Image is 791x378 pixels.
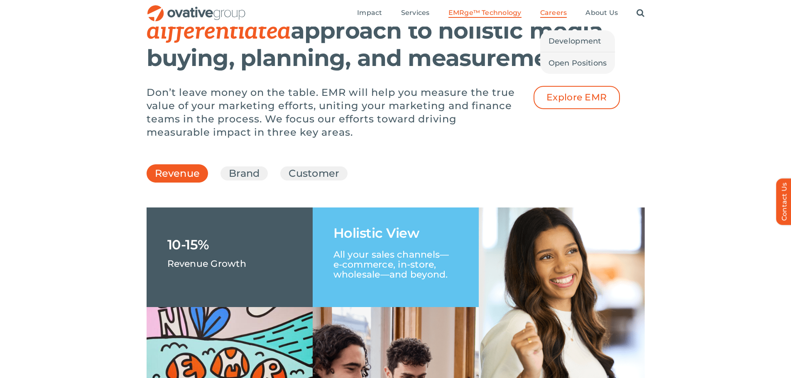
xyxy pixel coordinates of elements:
[357,9,382,18] a: Impact
[333,227,419,240] h1: Holistic View
[401,9,430,17] span: Services
[546,92,607,103] span: Explore EMR
[540,30,615,52] a: Development
[549,57,607,69] span: Open Positions
[167,251,246,268] p: Revenue Growth
[147,162,645,185] ul: Post Filters
[540,52,615,74] a: Open Positions
[549,35,601,47] span: Development
[167,238,209,251] h1: 10-15%
[147,4,246,12] a: OG_Full_horizontal_RGB
[401,9,430,18] a: Services
[333,240,458,280] p: All your sales channels—e-commerce, in-store, wholesale—and beyond.
[585,9,618,17] span: About Us
[448,9,522,18] a: EMRge™ Technology
[155,166,200,185] a: Revenue
[637,9,644,18] a: Search
[289,166,339,180] a: Customer
[147,18,291,45] span: differentiated
[540,9,567,18] a: Careers
[357,9,382,17] span: Impact
[147,86,520,139] p: Don’t leave money on the table. EMR will help you measure the true value of your marketing effort...
[534,86,620,109] a: Explore EMR
[540,9,567,17] span: Careers
[229,166,260,180] a: Brand
[585,9,618,18] a: About Us
[448,9,522,17] span: EMRge™ Technology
